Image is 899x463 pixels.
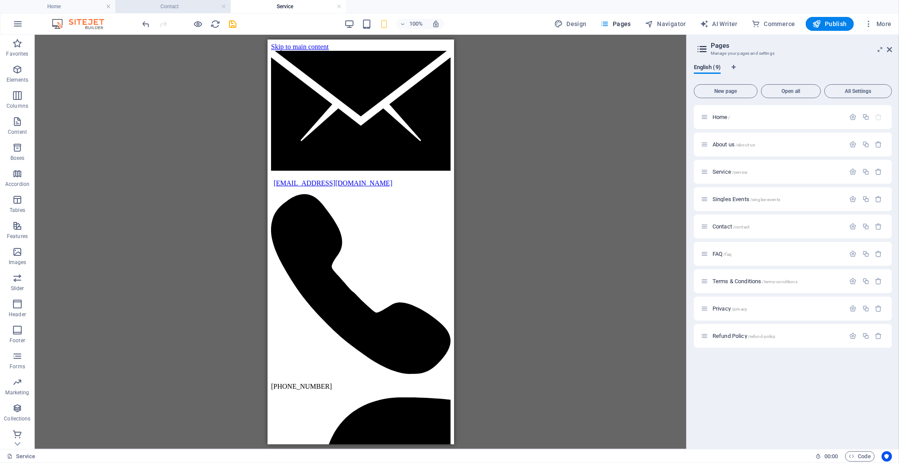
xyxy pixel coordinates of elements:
div: Settings [850,141,857,148]
p: Elements [7,76,29,83]
div: Singles Events/singles-events [710,196,845,202]
div: Terms & Conditions/terms-conditions [710,278,845,284]
div: Remove [875,250,883,258]
p: Favorites [6,50,28,57]
span: Navigator [645,20,686,28]
span: Pages [601,20,631,28]
div: Settings [850,168,857,175]
h6: 100% [409,19,423,29]
span: AI Writer [700,20,738,28]
div: Duplicate [862,195,870,203]
span: Commerce [752,20,795,28]
div: Duplicate [862,168,870,175]
button: Usercentrics [882,451,892,462]
div: Settings [850,195,857,203]
span: Publish [813,20,847,28]
span: Click to open page [713,141,755,148]
span: Click to open page [713,251,732,257]
span: Open all [765,89,817,94]
div: Settings [850,278,857,285]
button: Click here to leave preview mode and continue editing [193,19,203,29]
div: Contact/contact [710,224,845,229]
i: Save (Ctrl+S) [228,19,238,29]
button: save [228,19,238,29]
button: reload [210,19,221,29]
div: Duplicate [862,113,870,121]
span: English (9) [694,62,721,74]
div: Service/service [710,169,845,175]
p: Marketing [5,389,29,396]
span: Click to open page [713,333,776,339]
button: Open all [761,84,821,98]
span: : [830,453,832,460]
button: All Settings [824,84,892,98]
p: Footer [10,337,25,344]
div: Remove [875,305,883,312]
div: Settings [850,223,857,230]
span: New page [698,89,754,94]
div: About us/about-us [710,142,845,147]
button: Design [551,17,590,31]
p: Header [9,311,26,318]
div: Refund Policy/refund-policy [710,333,845,339]
span: / [729,115,730,120]
p: Accordion [5,181,29,188]
div: Settings [850,332,857,340]
span: /service [732,170,747,175]
p: Features [7,233,28,240]
p: Collections [4,415,30,422]
div: Settings [850,113,857,121]
button: Code [845,451,875,462]
span: /privacy [732,307,747,311]
span: /contact [733,225,749,229]
div: Duplicate [862,141,870,148]
span: 00 00 [824,451,838,462]
span: Click to open page [713,278,798,284]
div: Language Tabs [694,64,892,81]
div: The startpage cannot be deleted [875,113,883,121]
button: undo [141,19,151,29]
a: Skip to main content [3,3,61,11]
span: /about-us [736,142,755,147]
button: New page [694,84,758,98]
div: Duplicate [862,223,870,230]
p: Slider [11,285,24,292]
div: Remove [875,278,883,285]
div: Remove [875,223,883,230]
div: Privacy/privacy [710,306,845,311]
span: Service [713,169,747,175]
span: All Settings [828,89,888,94]
span: /faq [724,252,732,257]
p: Tables [10,207,25,214]
span: /terms-conditions [762,279,798,284]
button: Publish [806,17,854,31]
button: Navigator [641,17,690,31]
div: FAQ/faq [710,251,845,257]
span: More [864,20,892,28]
span: Click to open page [713,196,780,202]
div: Remove [875,168,883,175]
div: Duplicate [862,278,870,285]
div: Duplicate [862,305,870,312]
div: Remove [875,195,883,203]
span: /singles-events [750,197,780,202]
span: /refund-policy [748,334,776,339]
span: Click to open page [713,114,730,120]
button: More [861,17,895,31]
h6: Session time [815,451,838,462]
button: Pages [597,17,634,31]
button: AI Writer [696,17,741,31]
span: Click to open page [713,305,747,312]
h3: Manage your pages and settings [711,50,875,57]
h4: Contact [115,2,231,11]
span: Code [849,451,871,462]
div: Design (Ctrl+Alt+Y) [551,17,590,31]
button: 100% [396,19,427,29]
p: Content [8,129,27,136]
img: Editor Logo [50,19,115,29]
h4: Service [231,2,346,11]
i: On resize automatically adjust zoom level to fit chosen device. [432,20,440,28]
span: Contact [713,223,749,230]
h2: Pages [711,42,892,50]
button: Commerce [748,17,799,31]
